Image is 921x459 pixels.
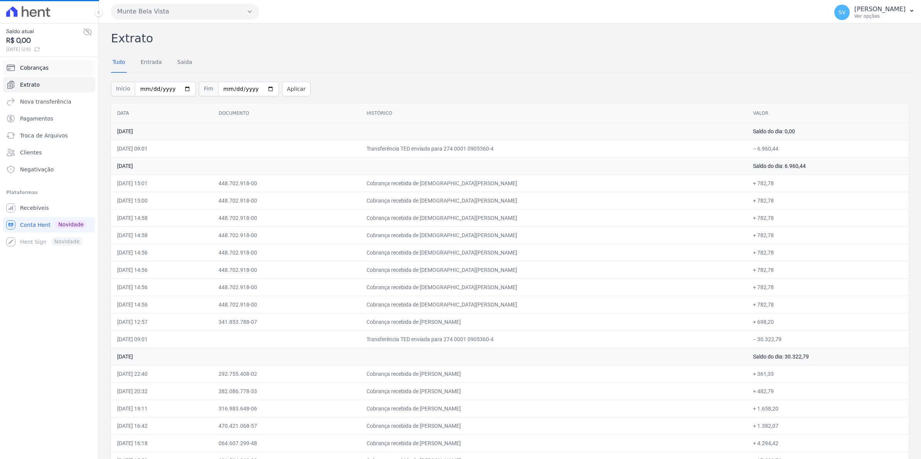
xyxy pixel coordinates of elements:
[55,220,87,229] span: Novidade
[20,98,71,106] span: Nova transferência
[212,209,360,226] td: 448.702.918-00
[3,94,95,109] a: Nova transferência
[747,192,909,209] td: + 782,78
[3,77,95,92] a: Extrato
[139,53,163,73] a: Entrada
[212,382,360,400] td: 382.086.778-33
[176,53,194,73] a: Saída
[212,313,360,330] td: 341.853.788-07
[854,5,906,13] p: [PERSON_NAME]
[212,104,360,123] th: Documento
[747,434,909,452] td: + 4.294,42
[111,365,212,382] td: [DATE] 22:40
[3,145,95,160] a: Clientes
[360,400,747,417] td: Cobrança recebida de [PERSON_NAME]
[111,348,747,365] td: [DATE]
[3,60,95,75] a: Cobranças
[212,434,360,452] td: 064.607.299-48
[747,261,909,278] td: + 782,78
[3,200,95,216] a: Recebíveis
[747,278,909,296] td: + 782,78
[360,244,747,261] td: Cobrança recebida de [DEMOGRAPHIC_DATA][PERSON_NAME]
[212,261,360,278] td: 448.702.918-00
[20,221,50,229] span: Conta Hent
[747,348,909,365] td: Saldo do dia: 30.322,79
[20,204,49,212] span: Recebíveis
[111,382,212,400] td: [DATE] 20:32
[111,313,212,330] td: [DATE] 12:57
[20,132,68,139] span: Troca de Arquivos
[747,174,909,192] td: + 782,78
[111,209,212,226] td: [DATE] 14:58
[212,244,360,261] td: 448.702.918-00
[199,82,218,96] span: Fim
[360,278,747,296] td: Cobrança recebida de [DEMOGRAPHIC_DATA][PERSON_NAME]
[111,104,212,123] th: Data
[828,2,921,23] button: SV [PERSON_NAME] Ver opções
[6,46,83,53] span: [DATE] 12:10
[111,434,212,452] td: [DATE] 16:18
[111,417,212,434] td: [DATE] 16:42
[20,166,54,173] span: Negativação
[20,115,53,122] span: Pagamentos
[747,313,909,330] td: + 698,20
[212,296,360,313] td: 448.702.918-00
[854,13,906,19] p: Ver opções
[6,27,83,35] span: Saldo atual
[111,82,135,96] span: Início
[360,417,747,434] td: Cobrança recebida de [PERSON_NAME]
[747,365,909,382] td: + 361,33
[212,226,360,244] td: 448.702.918-00
[747,244,909,261] td: + 782,78
[6,60,92,250] nav: Sidebar
[360,365,747,382] td: Cobrança recebida de [PERSON_NAME]
[111,4,259,19] button: Munte Bela Vista
[111,244,212,261] td: [DATE] 14:56
[360,209,747,226] td: Cobrança recebida de [DEMOGRAPHIC_DATA][PERSON_NAME]
[111,192,212,209] td: [DATE] 15:00
[111,157,747,174] td: [DATE]
[212,365,360,382] td: 292.755.408-02
[3,162,95,177] a: Negativação
[360,382,747,400] td: Cobrança recebida de [PERSON_NAME]
[111,261,212,278] td: [DATE] 14:56
[360,140,747,157] td: Transferência TED enviada para 274 0001 0905360-4
[747,226,909,244] td: + 782,78
[360,296,747,313] td: Cobrança recebida de [DEMOGRAPHIC_DATA][PERSON_NAME]
[20,64,49,72] span: Cobranças
[360,104,747,123] th: Histórico
[212,278,360,296] td: 448.702.918-00
[360,313,747,330] td: Cobrança recebida de [PERSON_NAME]
[212,417,360,434] td: 470.421.068-57
[3,217,95,233] a: Conta Hent Novidade
[839,10,845,15] span: SV
[360,261,747,278] td: Cobrança recebida de [DEMOGRAPHIC_DATA][PERSON_NAME]
[282,82,311,96] button: Aplicar
[111,53,127,73] a: Tudo
[212,400,360,417] td: 316.983.648-06
[360,434,747,452] td: Cobrança recebida de [PERSON_NAME]
[747,122,909,140] td: Saldo do dia: 0,00
[111,140,212,157] td: [DATE] 09:01
[111,296,212,313] td: [DATE] 14:56
[212,174,360,192] td: 448.702.918-00
[747,140,909,157] td: − 6.960,44
[111,278,212,296] td: [DATE] 14:56
[111,30,909,47] h2: Extrato
[747,400,909,417] td: + 1.658,20
[111,122,747,140] td: [DATE]
[747,104,909,123] th: Valor
[747,330,909,348] td: − 30.322,79
[747,417,909,434] td: + 1.382,07
[3,128,95,143] a: Troca de Arquivos
[360,192,747,209] td: Cobrança recebida de [DEMOGRAPHIC_DATA][PERSON_NAME]
[360,174,747,192] td: Cobrança recebida de [DEMOGRAPHIC_DATA][PERSON_NAME]
[360,330,747,348] td: Transferência TED enviada para 274 0001 0905360-4
[212,192,360,209] td: 448.702.918-00
[747,209,909,226] td: + 782,78
[20,81,40,89] span: Extrato
[111,226,212,244] td: [DATE] 14:58
[111,330,212,348] td: [DATE] 09:01
[6,35,83,46] span: R$ 0,00
[3,111,95,126] a: Pagamentos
